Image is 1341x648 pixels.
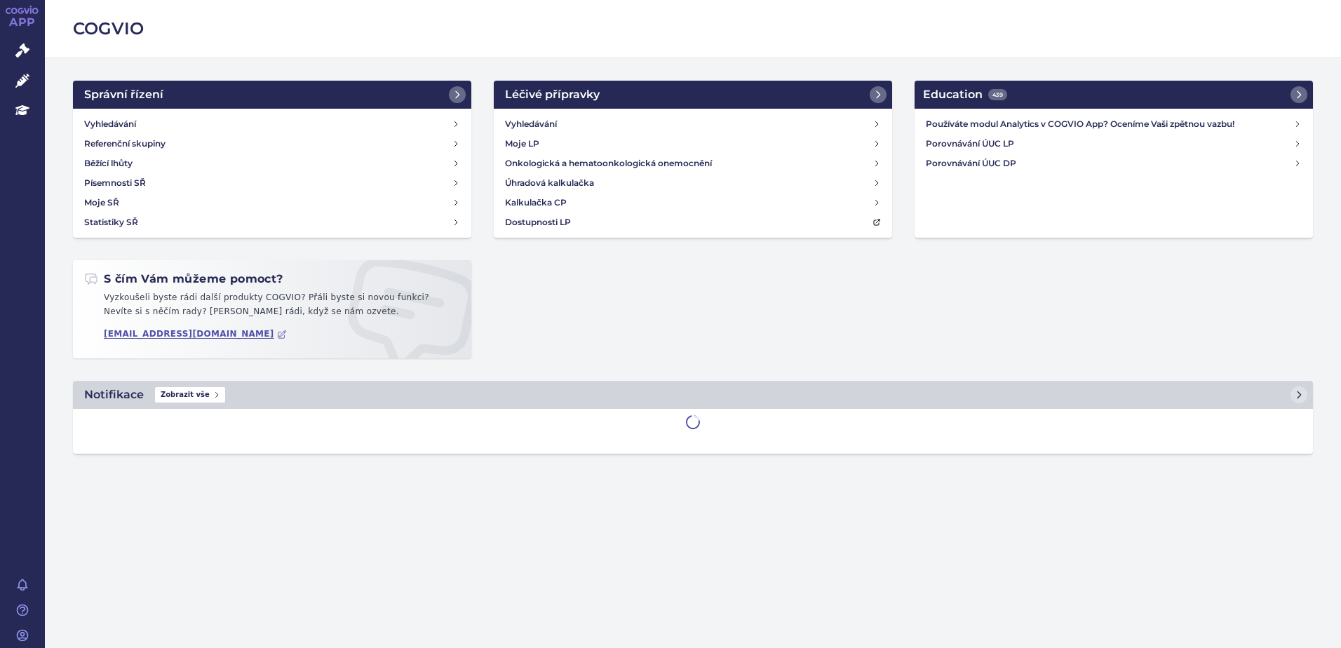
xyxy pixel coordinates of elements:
a: [EMAIL_ADDRESS][DOMAIN_NAME] [104,329,287,339]
a: Vyhledávání [79,114,466,134]
a: Education439 [915,81,1313,109]
h4: Porovnávání ÚUC DP [926,156,1293,170]
h4: Používáte modul Analytics v COGVIO App? Oceníme Vaši zpětnou vazbu! [926,117,1293,131]
h2: Notifikace [84,386,144,403]
a: Léčivé přípravky [494,81,892,109]
h4: Vyhledávání [84,117,136,131]
a: Správní řízení [73,81,471,109]
a: Dostupnosti LP [499,212,887,232]
a: Onkologická a hematoonkologická onemocnění [499,154,887,173]
h4: Dostupnosti LP [505,215,571,229]
a: Moje LP [499,134,887,154]
h2: S čím Vám můžeme pomoct? [84,271,283,287]
h2: Education [923,86,1007,103]
h4: Referenční skupiny [84,137,166,151]
h4: Vyhledávání [505,117,557,131]
a: Statistiky SŘ [79,212,466,232]
h4: Běžící lhůty [84,156,133,170]
h2: COGVIO [73,17,1313,41]
p: Vyzkoušeli byste rádi další produkty COGVIO? Přáli byste si novou funkci? Nevíte si s něčím rady?... [84,291,460,324]
h4: Moje SŘ [84,196,119,210]
a: Porovnávání ÚUC LP [920,134,1307,154]
a: Používáte modul Analytics v COGVIO App? Oceníme Vaši zpětnou vazbu! [920,114,1307,134]
h4: Porovnávání ÚUC LP [926,137,1293,151]
a: Porovnávání ÚUC DP [920,154,1307,173]
h4: Statistiky SŘ [84,215,138,229]
h4: Kalkulačka CP [505,196,567,210]
h4: Moje LP [505,137,539,151]
h2: Léčivé přípravky [505,86,600,103]
span: Zobrazit vše [155,387,225,403]
a: Běžící lhůty [79,154,466,173]
a: Vyhledávání [499,114,887,134]
h4: Písemnosti SŘ [84,176,146,190]
a: Písemnosti SŘ [79,173,466,193]
a: Úhradová kalkulačka [499,173,887,193]
h4: Onkologická a hematoonkologická onemocnění [505,156,712,170]
a: Referenční skupiny [79,134,466,154]
h2: Správní řízení [84,86,163,103]
span: 439 [988,89,1007,100]
a: Moje SŘ [79,193,466,212]
h4: Úhradová kalkulačka [505,176,594,190]
a: NotifikaceZobrazit vše [73,381,1313,409]
a: Kalkulačka CP [499,193,887,212]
